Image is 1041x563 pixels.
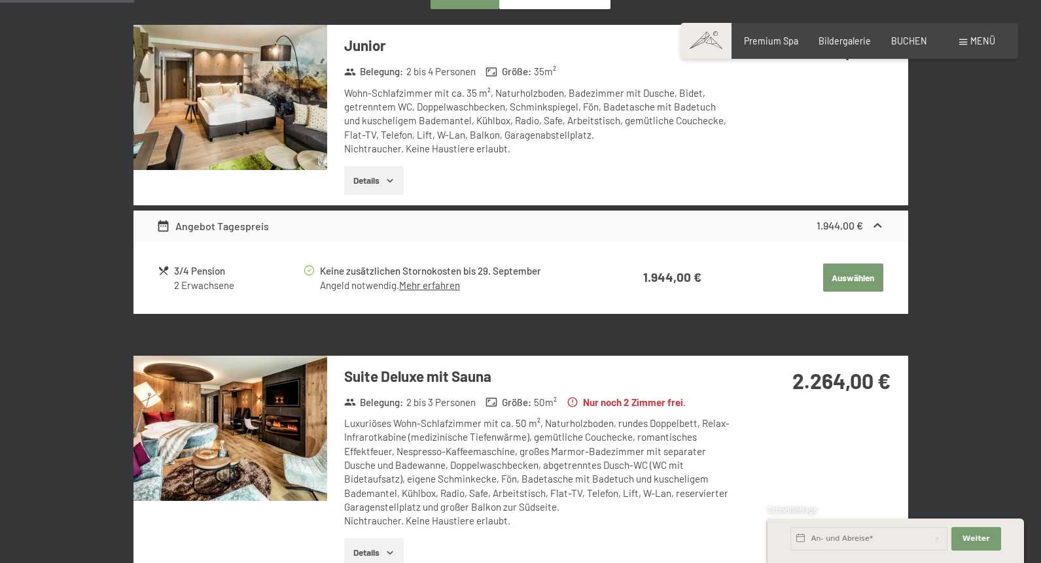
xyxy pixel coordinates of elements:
span: 35 m² [534,65,556,78]
button: Details [344,166,404,195]
strong: 2.264,00 € [792,368,891,393]
div: Angebot Tagespreis1.944,00 € [133,211,908,242]
div: Keine zusätzlichen Stornokosten bis 29. September [320,264,592,279]
span: Menü [970,35,995,46]
strong: Belegung : [344,65,404,78]
div: Luxuriöses Wohn-Schlafzimmer mit ca. 50 m², Naturholzboden, rundes Doppelbett, Relax-Infrarotkabi... [344,417,733,528]
strong: Nur noch 2 Zimmer frei. [567,396,686,409]
div: Angebot Tagespreis [156,218,269,234]
strong: Größe : [485,396,531,409]
strong: Größe : [485,65,531,78]
h3: Junior [344,35,733,56]
div: Angeld notwendig. [320,279,592,292]
button: Auswählen [823,264,883,292]
span: 2 bis 3 Personen [406,396,476,409]
span: 2 bis 4 Personen [406,65,476,78]
a: Premium Spa [744,35,798,46]
span: Weiter [962,534,990,544]
a: BUCHEN [891,35,927,46]
div: 2 Erwachsene [174,279,302,292]
strong: Belegung : [344,396,404,409]
div: Wohn-Schlafzimmer mit ca. 35 m², Naturholzboden, Badezimmer mit Dusche, Bidet, getrenntem WC, Dop... [344,86,733,156]
button: Weiter [951,527,1001,551]
h3: Suite Deluxe mit Sauna [344,366,733,386]
img: mss_renderimg.php [133,25,327,170]
a: Bildergalerie [819,35,871,46]
div: 3/4 Pension [174,264,302,279]
span: 50 m² [534,396,557,409]
a: Mehr erfahren [399,279,460,291]
img: mss_renderimg.php [133,356,327,501]
strong: 1.944,00 € [817,219,863,231]
span: Schnellanfrage [768,505,817,514]
strong: 1.944,00 € [643,269,701,284]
